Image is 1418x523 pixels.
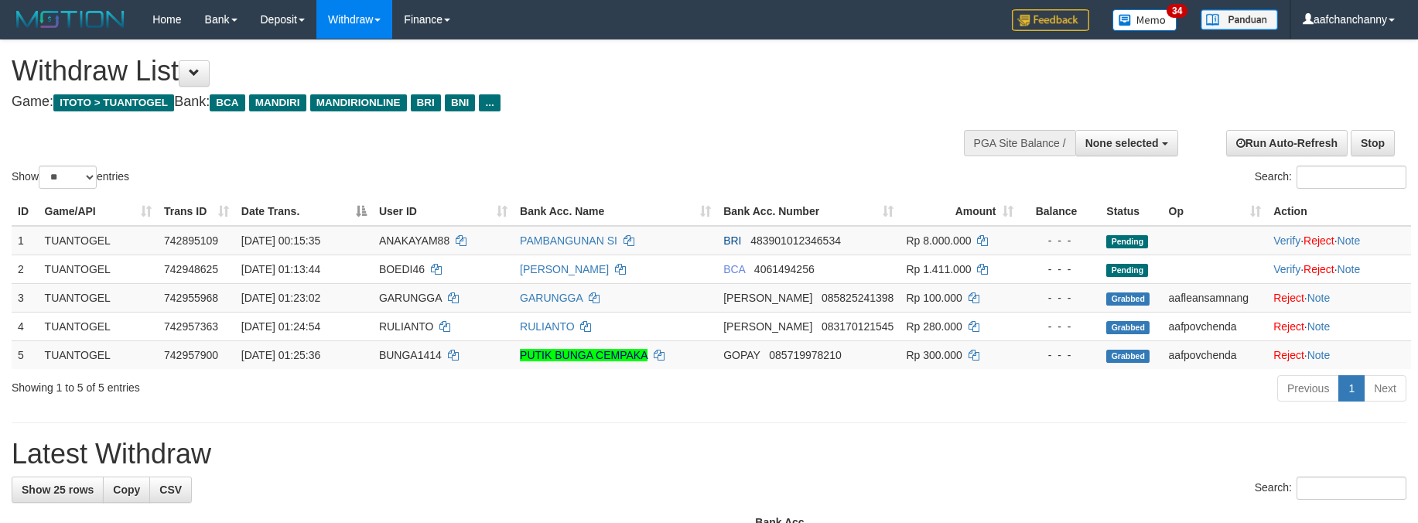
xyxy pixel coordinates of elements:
a: PAMBANGUNAN SI [520,234,617,247]
span: Rp 100.000 [906,292,962,304]
span: Copy 085825241398 to clipboard [822,292,894,304]
a: Note [1338,263,1361,275]
a: Previous [1277,375,1339,402]
h1: Latest Withdraw [12,439,1406,470]
span: [DATE] 01:23:02 [241,292,320,304]
span: [DATE] 00:15:35 [241,234,320,247]
span: Rp 8.000.000 [906,234,971,247]
span: Show 25 rows [22,484,94,496]
td: · [1267,283,1411,312]
td: 2 [12,255,39,283]
span: 742955968 [164,292,218,304]
select: Showentries [39,166,97,189]
span: 742957900 [164,349,218,361]
span: BCA [210,94,244,111]
th: Date Trans.: activate to sort column descending [235,197,373,226]
span: BUNGA1414 [379,349,442,361]
a: CSV [149,477,192,503]
a: Copy [103,477,150,503]
span: CSV [159,484,182,496]
label: Search: [1255,166,1406,189]
th: ID [12,197,39,226]
a: 1 [1338,375,1365,402]
img: MOTION_logo.png [12,8,129,31]
h1: Withdraw List [12,56,930,87]
th: Action [1267,197,1411,226]
span: [DATE] 01:24:54 [241,320,320,333]
label: Search: [1255,477,1406,500]
span: RULIANTO [379,320,434,333]
td: · · [1267,255,1411,283]
span: Pending [1106,235,1148,248]
span: BOEDI46 [379,263,425,275]
span: Copy 085719978210 to clipboard [769,349,841,361]
span: Copy 483901012346534 to clipboard [750,234,841,247]
div: - - - [1026,261,1095,277]
span: Grabbed [1106,292,1150,306]
th: Amount: activate to sort column ascending [900,197,1019,226]
div: Showing 1 to 5 of 5 entries [12,374,579,395]
span: BNI [445,94,475,111]
a: Note [1307,349,1331,361]
a: Reject [1273,320,1304,333]
span: Grabbed [1106,321,1150,334]
td: aafpovchenda [1163,312,1268,340]
a: RULIANTO [520,320,575,333]
span: BRI [411,94,441,111]
a: Show 25 rows [12,477,104,503]
td: TUANTOGEL [39,283,158,312]
a: Note [1307,292,1331,304]
a: [PERSON_NAME] [520,263,609,275]
th: Trans ID: activate to sort column ascending [158,197,235,226]
span: 742957363 [164,320,218,333]
span: BRI [723,234,741,247]
span: Grabbed [1106,350,1150,363]
span: 742948625 [164,263,218,275]
td: · [1267,340,1411,369]
span: 742895109 [164,234,218,247]
div: - - - [1026,233,1095,248]
span: Rp 280.000 [906,320,962,333]
button: None selected [1075,130,1178,156]
img: Button%20Memo.svg [1112,9,1177,31]
a: Verify [1273,263,1300,275]
span: GOPAY [723,349,760,361]
span: ... [479,94,500,111]
span: 34 [1167,4,1187,18]
span: ITOTO > TUANTOGEL [53,94,174,111]
td: · [1267,312,1411,340]
th: Op: activate to sort column ascending [1163,197,1268,226]
a: PUTIK BUNGA CEMPAKA [520,349,647,361]
div: - - - [1026,290,1095,306]
span: GARUNGGA [379,292,442,304]
span: Copy 083170121545 to clipboard [822,320,894,333]
td: 4 [12,312,39,340]
label: Show entries [12,166,129,189]
div: - - - [1026,347,1095,363]
th: Bank Acc. Name: activate to sort column ascending [514,197,717,226]
td: 1 [12,226,39,255]
span: [DATE] 01:13:44 [241,263,320,275]
span: Rp 1.411.000 [906,263,971,275]
input: Search: [1297,477,1406,500]
th: Game/API: activate to sort column ascending [39,197,158,226]
th: Status [1100,197,1162,226]
a: GARUNGGA [520,292,583,304]
td: TUANTOGEL [39,226,158,255]
th: Balance [1020,197,1101,226]
a: Next [1364,375,1406,402]
td: aafpovchenda [1163,340,1268,369]
a: Reject [1304,234,1334,247]
input: Search: [1297,166,1406,189]
span: ANAKAYAM88 [379,234,449,247]
a: Reject [1273,349,1304,361]
td: TUANTOGEL [39,312,158,340]
h4: Game: Bank: [12,94,930,110]
img: Feedback.jpg [1012,9,1089,31]
img: panduan.png [1201,9,1278,30]
a: Run Auto-Refresh [1226,130,1348,156]
span: [PERSON_NAME] [723,320,812,333]
a: Verify [1273,234,1300,247]
span: MANDIRIONLINE [310,94,407,111]
span: Rp 300.000 [906,349,962,361]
